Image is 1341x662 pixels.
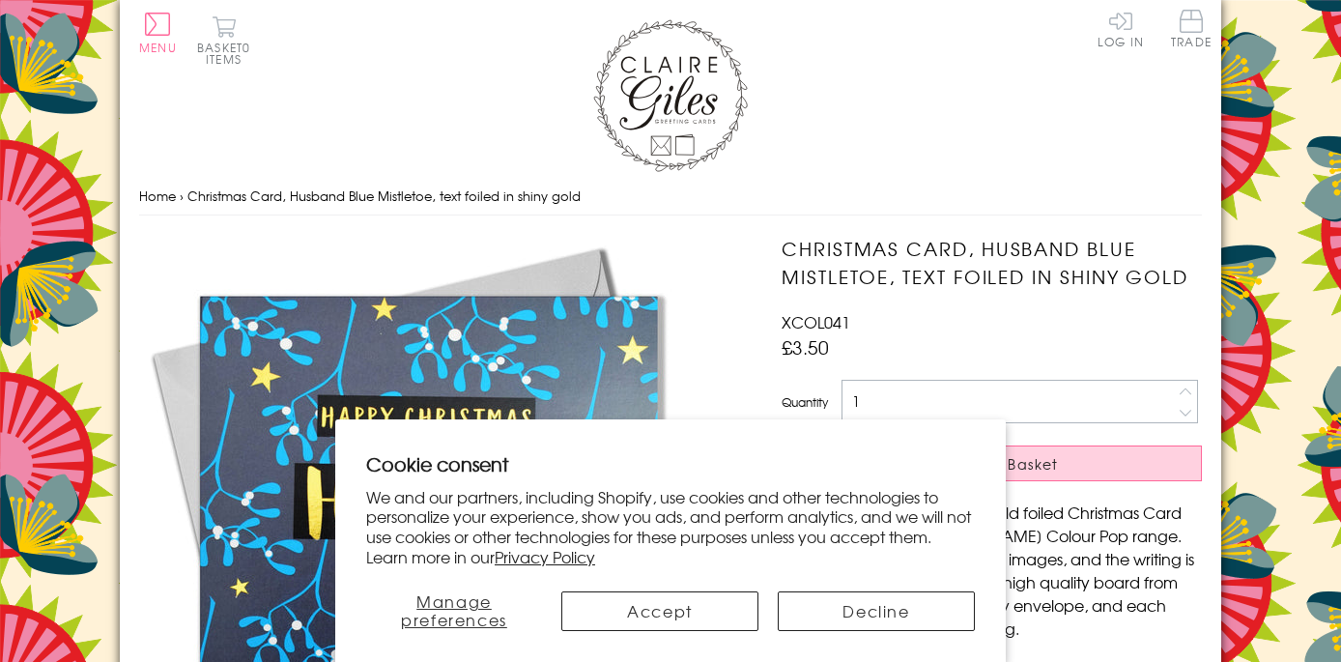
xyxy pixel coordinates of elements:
span: › [180,187,184,205]
button: Accept [561,591,758,631]
button: Decline [778,591,975,631]
span: Menu [139,39,177,56]
a: Trade [1171,10,1212,51]
a: Home [139,187,176,205]
a: Log In [1098,10,1144,47]
span: £3.50 [782,333,829,360]
span: Christmas Card, Husband Blue Mistletoe, text foiled in shiny gold [187,187,581,205]
button: Menu [139,13,177,53]
h2: Cookie consent [366,450,975,477]
span: Trade [1171,10,1212,47]
span: XCOL041 [782,310,850,333]
button: Basket0 items [197,15,250,65]
img: Claire Giles Greetings Cards [593,19,748,172]
span: 0 items [206,39,250,68]
button: Manage preferences [366,591,542,631]
h1: Christmas Card, Husband Blue Mistletoe, text foiled in shiny gold [782,235,1202,291]
p: We and our partners, including Shopify, use cookies and other technologies to personalize your ex... [366,487,975,567]
label: Quantity [782,393,828,411]
a: Privacy Policy [495,545,595,568]
nav: breadcrumbs [139,177,1202,216]
span: Manage preferences [401,590,507,631]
